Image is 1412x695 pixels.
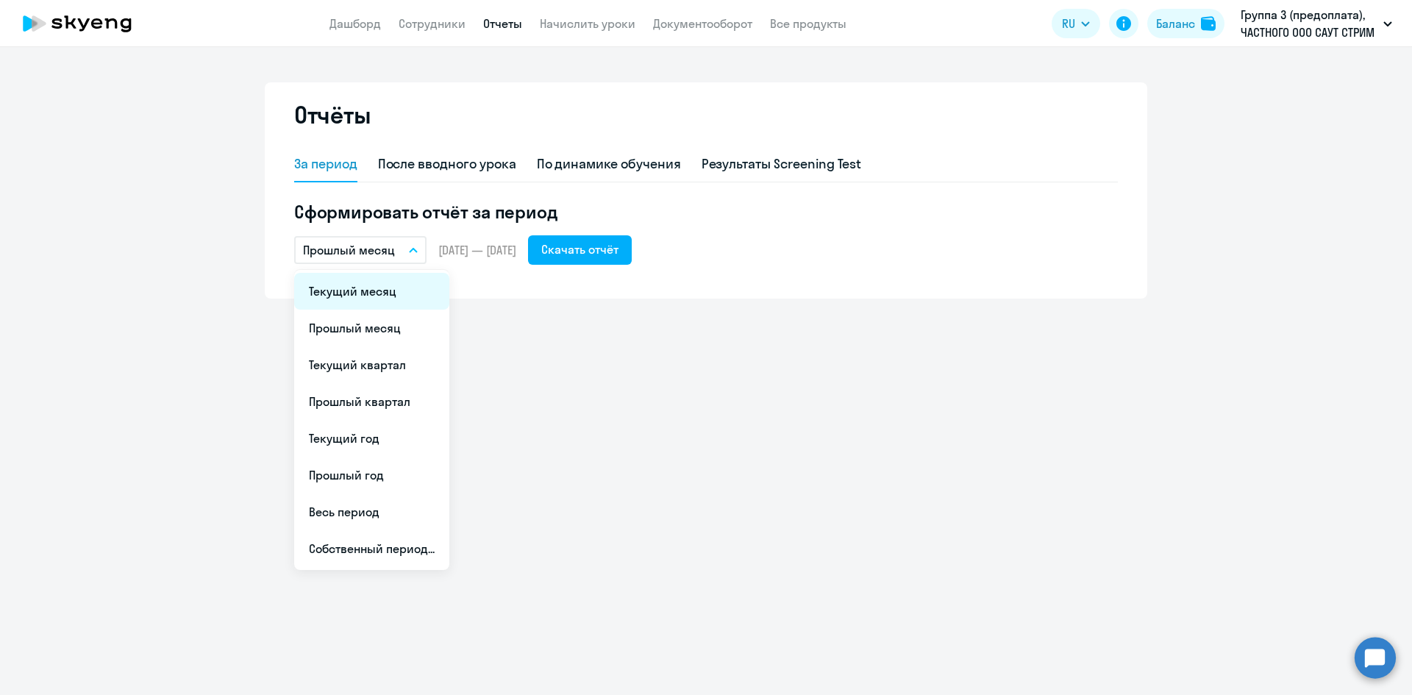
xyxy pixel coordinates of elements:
[770,16,846,31] a: Все продукты
[294,100,371,129] h2: Отчёты
[294,200,1118,224] h5: Сформировать отчёт за период
[1147,9,1224,38] button: Балансbalance
[653,16,752,31] a: Документооборот
[702,154,862,174] div: Результаты Screening Test
[1062,15,1075,32] span: RU
[537,154,681,174] div: По динамике обучения
[528,235,632,265] button: Скачать отчёт
[303,241,395,259] p: Прошлый месяц
[294,154,357,174] div: За период
[1233,6,1399,41] button: Группа 3 (предоплата), ЧАСТНОГО ООО САУТ СТРИМ ТРАНСПОРТ Б.В. В Г. АНАПА, ФЛ
[541,240,618,258] div: Скачать отчёт
[540,16,635,31] a: Начислить уроки
[1156,15,1195,32] div: Баланс
[1052,9,1100,38] button: RU
[294,236,427,264] button: Прошлый месяц
[483,16,522,31] a: Отчеты
[1241,6,1377,41] p: Группа 3 (предоплата), ЧАСТНОГО ООО САУТ СТРИМ ТРАНСПОРТ Б.В. В Г. АНАПА, ФЛ
[378,154,516,174] div: После вводного урока
[399,16,466,31] a: Сотрудники
[294,270,449,570] ul: RU
[329,16,381,31] a: Дашборд
[438,242,516,258] span: [DATE] — [DATE]
[1201,16,1216,31] img: balance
